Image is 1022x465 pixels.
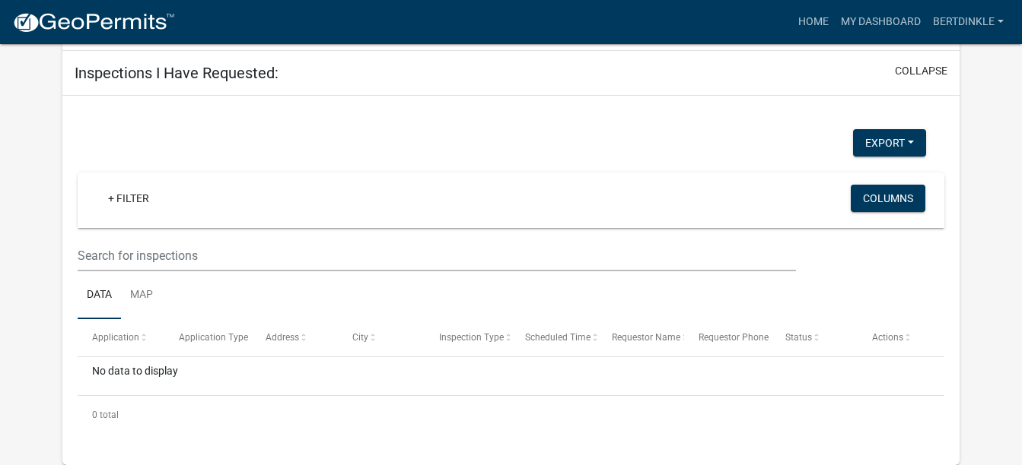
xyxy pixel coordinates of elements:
[179,332,248,343] span: Application Type
[684,319,771,356] datatable-header-cell: Requestor Phone
[872,332,903,343] span: Actions
[771,319,858,356] datatable-header-cell: Status
[75,64,279,82] h5: Inspections I Have Requested:
[78,271,121,320] a: Data
[597,319,684,356] datatable-header-cell: Requestor Name
[92,332,139,343] span: Application
[857,319,944,356] datatable-header-cell: Actions
[266,332,299,343] span: Address
[785,332,812,343] span: Status
[121,271,162,320] a: Map
[62,96,960,465] div: collapse
[927,8,1010,36] a: Bertdinkle
[424,319,511,356] datatable-header-cell: Inspection Type
[792,8,835,36] a: Home
[164,319,251,356] datatable-header-cell: Application Type
[338,319,425,356] datatable-header-cell: City
[612,332,680,343] span: Requestor Name
[96,185,161,212] a: + Filter
[851,185,925,212] button: Columns
[699,332,769,343] span: Requestor Phone
[439,332,504,343] span: Inspection Type
[251,319,338,356] datatable-header-cell: Address
[895,63,947,79] button: collapse
[78,240,796,271] input: Search for inspections
[78,319,164,356] datatable-header-cell: Application
[78,357,944,395] div: No data to display
[78,396,944,434] div: 0 total
[352,332,368,343] span: City
[835,8,927,36] a: My Dashboard
[525,332,591,343] span: Scheduled Time
[511,319,597,356] datatable-header-cell: Scheduled Time
[853,129,926,157] button: Export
